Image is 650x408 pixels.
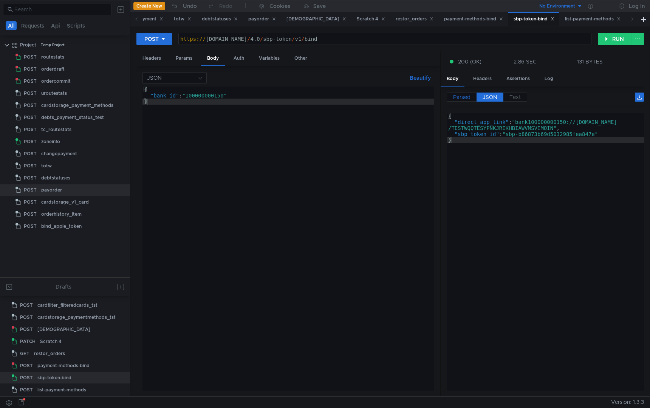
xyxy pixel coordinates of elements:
[20,312,33,323] span: POST
[227,51,250,65] div: Auth
[611,397,644,408] span: Version: 1.3.3
[41,63,65,75] div: orderdraft
[37,312,116,323] div: cardstorage_paymentmethods_tst
[514,15,554,23] div: sbp-token-bind
[20,372,33,383] span: POST
[509,94,521,100] span: Text
[20,39,36,51] div: Project
[41,39,65,51] div: Temp Project
[37,300,97,311] div: cardfilter_filteredcards_tst
[174,15,191,23] div: totw
[24,172,37,184] span: POST
[514,58,537,65] div: 2.86 SEC
[20,384,33,396] span: POST
[24,136,37,147] span: POST
[565,15,621,23] div: list-payment-methods
[24,209,37,220] span: POST
[20,336,36,347] span: PATCH
[65,21,87,30] button: Scripts
[20,300,33,311] span: POST
[577,58,603,65] div: 131 BYTES
[248,15,276,23] div: payorder
[467,72,498,86] div: Headers
[483,94,497,100] span: JSON
[41,172,70,184] div: debtstatuses
[441,72,464,87] div: Body
[24,184,37,196] span: POST
[14,5,107,14] input: Search...
[34,348,65,359] div: restor_orders
[286,15,346,23] div: [DEMOGRAPHIC_DATA]
[41,88,67,99] div: uroutestats
[37,324,90,335] div: [DEMOGRAPHIC_DATA]
[41,221,82,232] div: bind_apple_token
[49,21,62,30] button: Api
[202,15,238,23] div: debtstatuses
[219,2,232,11] div: Redo
[202,0,238,12] button: Redo
[20,324,33,335] span: POST
[24,221,37,232] span: POST
[37,384,86,396] div: list-payment-methods
[20,360,33,371] span: POST
[24,160,37,172] span: POST
[444,15,503,23] div: payment-methods-bind
[24,76,37,87] span: POST
[19,21,46,30] button: Requests
[539,72,559,86] div: Log
[41,100,113,111] div: cardstorage_payment_methods
[41,124,71,135] div: tc_routestats
[24,100,37,111] span: POST
[253,51,286,65] div: Variables
[41,136,60,147] div: zoneinfo
[539,3,575,10] div: No Environment
[357,15,385,23] div: Scratch 4
[288,51,313,65] div: Other
[24,63,37,75] span: POST
[269,2,290,11] div: Cookies
[41,76,71,87] div: ordercommit
[165,0,202,12] button: Undo
[136,51,167,65] div: Headers
[24,88,37,99] span: POST
[37,372,71,383] div: sbp-token-bind
[136,33,172,45] button: POST
[396,15,433,23] div: restor_orders
[133,2,165,10] button: Create New
[458,57,481,66] span: 200 (OK)
[41,148,77,159] div: changepayment
[24,51,37,63] span: POST
[37,360,90,371] div: payment-methods-bind
[41,51,64,63] div: routestats
[313,3,326,9] div: Save
[6,21,17,30] button: All
[24,124,37,135] span: POST
[170,51,198,65] div: Params
[56,282,71,291] div: Drafts
[629,2,645,11] div: Log In
[41,112,104,123] div: debts_payment_status_test
[40,336,62,347] div: Scratch 4
[41,209,82,220] div: orderhistory_item
[201,51,225,66] div: Body
[24,112,37,123] span: POST
[41,184,62,196] div: payorder
[183,2,197,11] div: Undo
[24,196,37,208] span: POST
[407,73,434,82] button: Beautify
[41,196,89,208] div: cardstorage_v1_card
[144,35,159,43] div: POST
[41,160,52,172] div: totw
[24,148,37,159] span: POST
[500,72,536,86] div: Assertions
[453,94,470,100] span: Parsed
[598,33,631,45] button: RUN
[20,348,29,359] span: GET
